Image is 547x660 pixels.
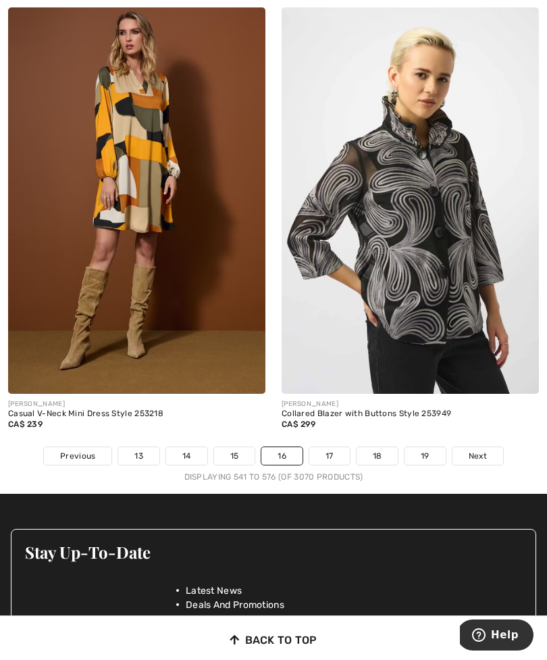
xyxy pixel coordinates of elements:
[186,612,226,626] span: Contests
[186,584,242,598] span: Latest News
[8,7,265,394] img: Casual V-Neck Mini Dress Style 253218. Black/Multi
[8,420,43,429] span: CA$ 239
[60,450,95,462] span: Previous
[282,399,539,409] div: [PERSON_NAME]
[405,447,446,465] a: 19
[452,447,503,465] a: Next
[282,409,539,419] div: Collared Blazer with Buttons Style 253949
[469,450,487,462] span: Next
[309,447,350,465] a: 17
[44,447,111,465] a: Previous
[460,619,533,653] iframe: Opens a widget where you can find more information
[357,447,398,465] a: 18
[261,447,303,465] a: 16
[8,409,265,419] div: Casual V-Neck Mini Dress Style 253218
[282,7,539,394] img: Collared Blazer with Buttons Style 253949. Black/Multi
[186,598,284,612] span: Deals And Promotions
[8,399,265,409] div: [PERSON_NAME]
[118,447,159,465] a: 13
[214,447,255,465] a: 15
[282,420,315,429] span: CA$ 299
[25,543,522,561] h3: Stay Up-To-Date
[166,447,207,465] a: 14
